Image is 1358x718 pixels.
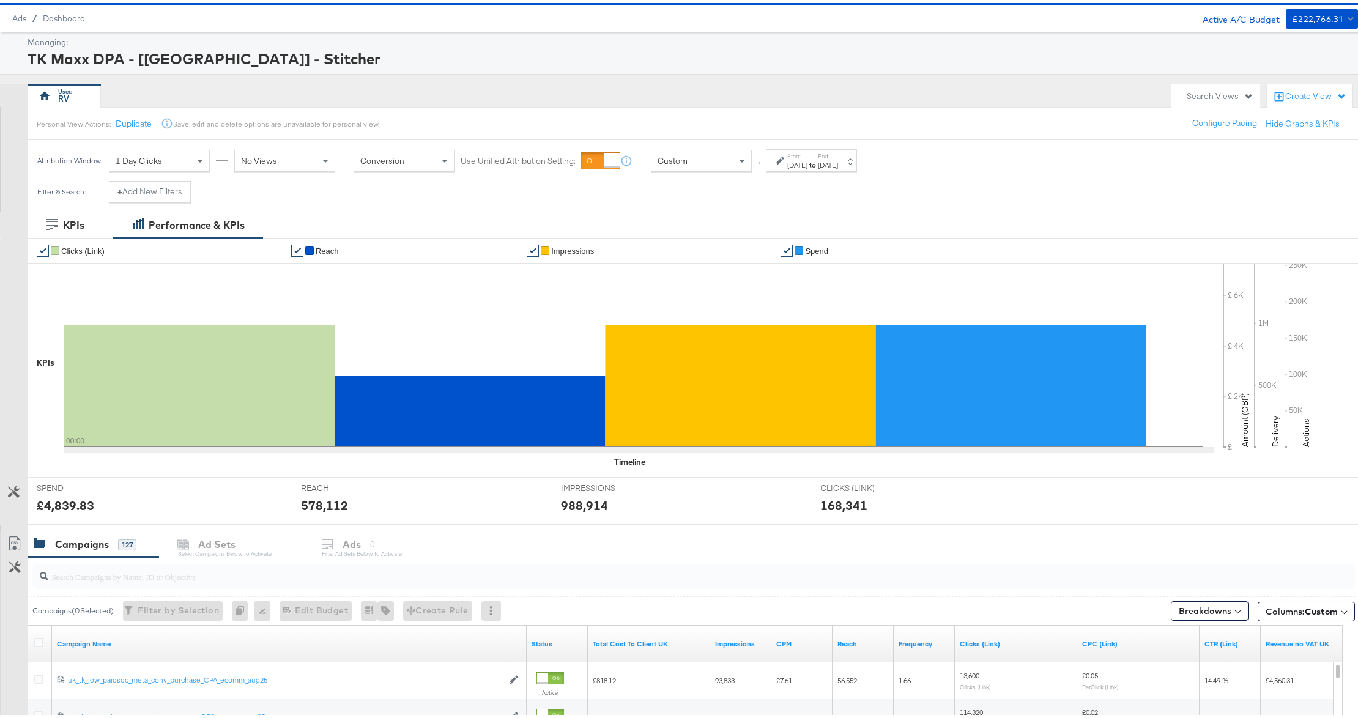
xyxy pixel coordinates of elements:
span: REACH [302,479,393,491]
a: The average cost for each link click you've received from your ad. [1082,636,1195,646]
input: Search Campaigns by Name, ID or Objective [48,557,1232,580]
a: ✔ [37,242,49,254]
div: 988,914 [561,494,608,511]
span: No Views [241,152,277,163]
div: Managing: [28,34,1355,45]
button: +Add New Filters [109,178,191,200]
div: 168,341 [821,494,868,511]
span: Clicks (Link) [61,243,105,253]
div: Active A/C Budget [1190,6,1280,24]
span: Custom [658,152,688,163]
div: 578,112 [302,494,349,511]
div: £222,766.31 [1292,9,1343,24]
span: 1.66 [899,673,911,682]
a: ✔ [527,242,539,254]
span: Columns: [1266,602,1338,615]
div: 0 [232,598,254,618]
sub: Clicks (Link) [960,680,991,687]
span: Custom [1305,603,1338,614]
text: Actions [1300,415,1312,444]
label: Use Unified Attribution Setting: [461,152,576,164]
span: Conversion [360,152,404,163]
a: Total Cost To Client [593,636,705,646]
div: Save, edit and delete options are unavailable for personal view. [173,116,379,126]
span: £0.05 [1082,668,1098,677]
a: Shows the current state of your Ad Campaign. [532,636,583,646]
span: / [26,10,43,20]
div: £4,839.83 [37,494,94,511]
a: Dashboard [43,10,85,20]
a: The number of people your ad was served to. [837,636,889,646]
span: Impressions [551,243,594,253]
button: Duplicate [116,115,152,127]
div: Search Views [1187,87,1253,99]
div: Create View [1285,87,1346,100]
span: SPEND [37,479,128,491]
text: Delivery [1270,413,1281,444]
div: TK Maxx DPA - [[GEOGRAPHIC_DATA]] - Stitcher [28,45,1355,66]
div: Attribution Window: [37,154,103,162]
div: Personal View Actions: [37,116,111,126]
text: Amount (GBP) [1239,390,1250,444]
a: Your campaign name. [57,636,522,646]
div: Performance & KPIs [149,215,245,229]
a: The number of clicks received on a link in your ad divided by the number of impressions. [1204,636,1256,646]
strong: + [117,183,122,194]
div: uk_tk_low_paidsoc_meta_conv_purchase_CPA_ecomm_aug25 [68,672,503,682]
span: £4,560.31 [1266,673,1294,682]
span: ↑ [753,158,765,162]
a: The average cost you've paid to have 1,000 impressions of your ad. [776,636,828,646]
button: £222,766.31 [1286,6,1358,26]
a: ✔ [781,242,793,254]
div: Timeline [615,453,646,465]
div: RV [59,90,70,102]
a: uk_tk_low_paidsoc_meta_conv_purchase_CPA_ecomm_aug25 [68,672,503,683]
span: 56,552 [837,673,857,682]
span: Spend [805,243,828,253]
button: Breakdowns [1171,598,1249,618]
a: The average number of times your ad was served to each person. [899,636,950,646]
sub: Per Click (Link) [1082,680,1119,687]
button: Hide Graphs & KPIs [1266,115,1340,127]
button: Configure Pacing [1184,109,1266,131]
span: Reach [316,243,339,253]
span: £7.61 [776,673,792,682]
span: 93,833 [715,673,735,682]
span: 14.49 % [1204,673,1228,682]
label: End: [818,149,838,157]
label: Active [536,686,564,694]
div: [DATE] [818,157,838,167]
div: [DATE] [787,157,807,167]
a: The number of times your ad was served. On mobile apps an ad is counted as served the first time ... [715,636,766,646]
label: Start: [787,149,807,157]
div: Campaigns ( 0 Selected) [32,602,114,613]
button: Columns:Custom [1258,599,1355,618]
a: ✔ [291,242,303,254]
span: £818.12 [593,673,616,682]
div: Filter & Search: [37,185,86,193]
span: £0.02 [1082,705,1098,714]
span: CLICKS (LINK) [821,479,913,491]
a: The number of clicks on links appearing on your ad or Page that direct people to your sites off F... [960,636,1072,646]
span: 1 Day Clicks [116,152,162,163]
strong: to [807,157,818,166]
div: 127 [118,536,136,547]
span: 13,600 [960,668,979,677]
div: Campaigns [55,535,109,549]
span: 114,320 [960,705,983,714]
span: Ads [12,10,26,20]
div: KPIs [37,354,54,366]
span: IMPRESSIONS [561,479,653,491]
div: KPIs [63,215,84,229]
